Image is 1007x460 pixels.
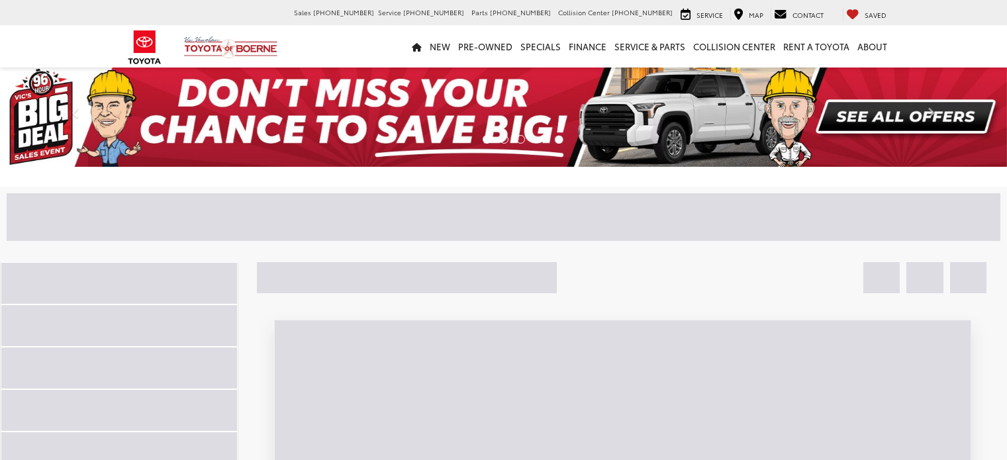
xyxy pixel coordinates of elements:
a: Finance [565,25,610,68]
a: Map [730,7,767,21]
a: My Saved Vehicles [843,7,890,21]
span: Sales [294,7,311,17]
span: [PHONE_NUMBER] [612,7,673,17]
a: Service [677,7,726,21]
span: Service [378,7,401,17]
a: Pre-Owned [454,25,516,68]
span: Map [749,10,763,20]
a: Home [408,25,426,68]
span: Collision Center [558,7,610,17]
a: Contact [771,7,827,21]
img: Vic Vaughan Toyota of Boerne [183,36,278,59]
span: Parts [471,7,488,17]
a: Specials [516,25,565,68]
img: Toyota [120,26,169,69]
a: Collision Center [689,25,779,68]
a: Rent a Toyota [779,25,853,68]
span: [PHONE_NUMBER] [403,7,464,17]
span: Saved [865,10,887,20]
a: Service & Parts: Opens in a new tab [610,25,689,68]
a: New [426,25,454,68]
a: About [853,25,891,68]
span: Service [696,10,723,20]
span: Contact [792,10,824,20]
span: [PHONE_NUMBER] [313,7,374,17]
span: [PHONE_NUMBER] [490,7,551,17]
